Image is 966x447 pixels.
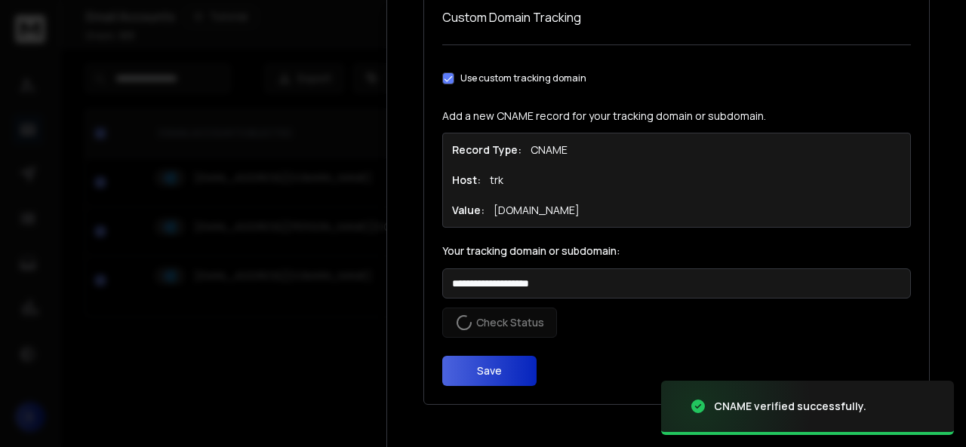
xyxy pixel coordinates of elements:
h1: Value: [452,203,485,218]
h1: Record Type: [452,142,521,158]
p: CNAME [531,142,568,158]
h1: Custom Domain Tracking [442,8,911,26]
label: Your tracking domain or subdomain: [442,246,911,256]
p: [DOMAIN_NAME] [494,203,580,218]
button: Save [442,356,537,386]
div: CNAME verified successfully. [714,399,866,414]
label: Use custom tracking domain [460,72,586,84]
p: trk [490,173,503,188]
p: Add a new CNAME record for your tracking domain or subdomain. [442,109,911,124]
h1: Host: [452,173,481,188]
